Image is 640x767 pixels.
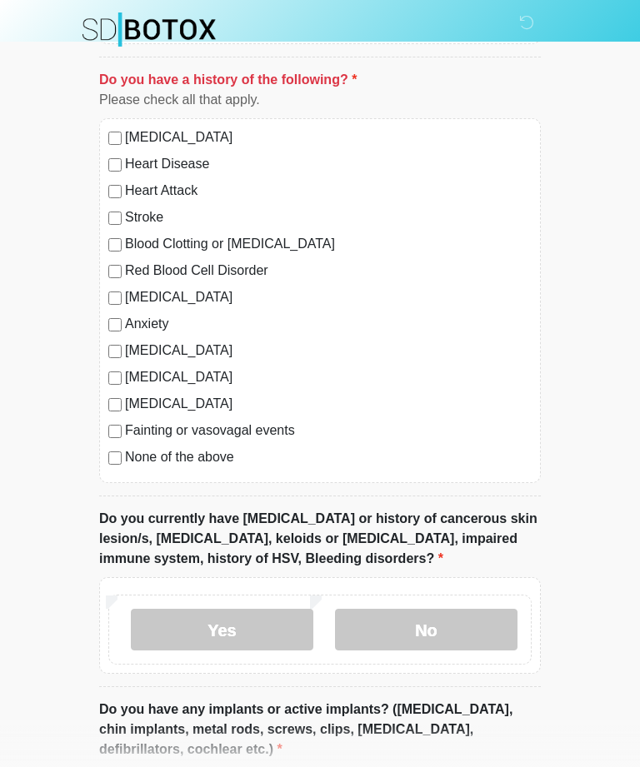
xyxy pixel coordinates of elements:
label: [MEDICAL_DATA] [125,367,532,387]
input: Heart Attack [108,185,122,198]
input: Fainting or vasovagal events [108,425,122,438]
label: [MEDICAL_DATA] [125,341,532,361]
label: Heart Disease [125,154,532,174]
input: Stroke [108,212,122,225]
img: SDBotox Logo [82,12,216,47]
label: No [335,609,517,650]
input: [MEDICAL_DATA] [108,345,122,358]
label: Fainting or vasovagal events [125,421,532,441]
input: [MEDICAL_DATA] [108,291,122,305]
label: [MEDICAL_DATA] [125,287,532,307]
input: Blood Clotting or [MEDICAL_DATA] [108,238,122,252]
label: Yes [131,609,313,650]
label: Stroke [125,207,532,227]
label: [MEDICAL_DATA] [125,127,532,147]
label: Anxiety [125,314,532,334]
label: None of the above [125,447,532,467]
input: [MEDICAL_DATA] [108,398,122,411]
label: Do you have a history of the following? [99,70,357,90]
input: [MEDICAL_DATA] [108,371,122,385]
input: Heart Disease [108,158,122,172]
label: Red Blood Cell Disorder [125,261,532,281]
label: Do you have any implants or active implants? ([MEDICAL_DATA], chin implants, metal rods, screws, ... [99,700,541,760]
div: Please check all that apply. [99,90,541,110]
input: None of the above [108,451,122,465]
label: [MEDICAL_DATA] [125,394,532,414]
input: [MEDICAL_DATA] [108,132,122,145]
input: Anxiety [108,318,122,331]
label: Blood Clotting or [MEDICAL_DATA] [125,234,532,254]
input: Red Blood Cell Disorder [108,265,122,278]
label: Heart Attack [125,181,532,201]
label: Do you currently have [MEDICAL_DATA] or history of cancerous skin lesion/s, [MEDICAL_DATA], keloi... [99,509,541,569]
